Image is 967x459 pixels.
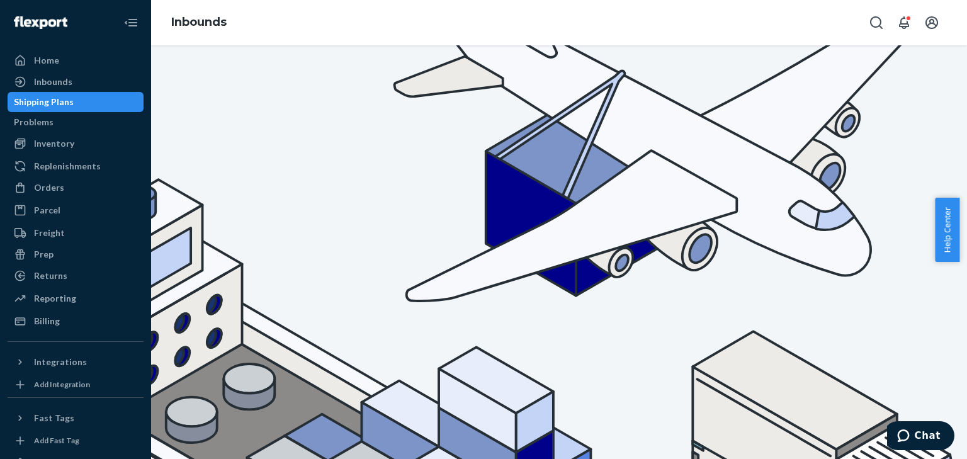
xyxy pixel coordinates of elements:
div: Orders [34,181,64,194]
a: Add Integration [8,377,144,392]
div: Billing [34,315,60,327]
a: Replenishments [8,156,144,176]
a: Billing [8,311,144,331]
ol: breadcrumbs [161,4,237,41]
div: Inbounds [34,76,72,88]
a: Shipping Plans [8,92,144,112]
a: Inbounds [8,72,144,92]
a: Returns [8,266,144,286]
button: Open account menu [919,10,944,35]
button: Integrations [8,352,144,372]
a: Parcel [8,200,144,220]
div: Add Fast Tag [34,435,79,446]
iframe: Opens a widget where you can chat to one of our agents [887,421,954,453]
div: Integrations [34,356,87,368]
a: Freight [8,223,144,243]
a: Inbounds [171,15,227,29]
img: Flexport logo [14,16,67,29]
a: Prep [8,244,144,264]
div: Home [34,54,59,67]
div: Prep [34,248,54,261]
a: Problems [8,112,144,132]
div: Problems [14,116,54,128]
div: Add Integration [34,379,90,390]
div: Replenishments [34,160,101,173]
button: Help Center [935,198,959,262]
button: Fast Tags [8,408,144,428]
div: Parcel [34,204,60,217]
button: Open notifications [891,10,917,35]
div: Freight [34,227,65,239]
div: Shipping Plans [14,96,74,108]
a: Orders [8,178,144,198]
button: Open Search Box [864,10,889,35]
a: Reporting [8,288,144,309]
a: Add Fast Tag [8,433,144,448]
div: Returns [34,269,67,282]
a: Inventory [8,133,144,154]
div: Inventory [34,137,74,150]
div: Fast Tags [34,412,74,424]
a: Home [8,50,144,71]
button: Close Navigation [118,10,144,35]
div: Reporting [34,292,76,305]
